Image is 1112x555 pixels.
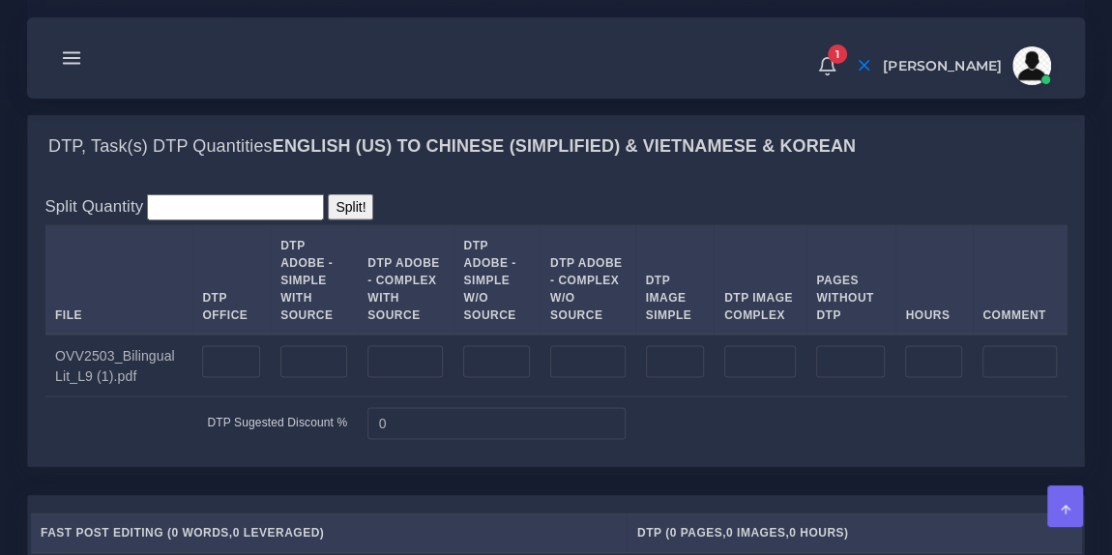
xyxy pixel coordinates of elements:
[45,193,144,218] label: Split Quantity
[358,225,454,335] th: DTP Adobe - Complex With Source
[828,44,847,64] span: 1
[207,413,347,430] label: DTP Sugested Discount %
[627,512,1081,552] th: DTP ( , , )
[670,525,723,539] span: 0 Pages
[48,135,856,157] h4: DTP, Task(s) DTP Quantities
[1012,46,1051,85] img: avatar
[171,525,228,539] span: 0 Words
[895,225,973,335] th: Hours
[883,59,1002,73] span: [PERSON_NAME]
[806,225,895,335] th: Pages Without DTP
[810,55,844,76] a: 1
[973,225,1068,335] th: Comment
[714,225,805,335] th: DTP Image Complex
[233,525,320,539] span: 0 Leveraged
[789,525,844,539] span: 0 Hours
[726,525,785,539] span: 0 Images
[45,225,192,335] th: File
[273,135,856,155] b: English (US) TO Chinese (simplified) & Vietnamese & Korean
[31,512,628,552] th: Fast Post Editing ( , )
[328,193,373,219] input: Split!
[635,225,714,335] th: DTP Image Simple
[28,115,1084,177] div: DTP, Task(s) DTP QuantitiesEnglish (US) TO Chinese (simplified) & Vietnamese & Korean
[454,225,541,335] th: DTP Adobe - Simple W/O Source
[873,46,1058,85] a: [PERSON_NAME]avatar
[540,225,635,335] th: DTP Adobe - Complex W/O Source
[271,225,358,335] th: DTP Adobe - Simple With Source
[28,176,1084,466] div: DTP, Task(s) DTP QuantitiesEnglish (US) TO Chinese (simplified) & Vietnamese & Korean
[45,334,192,396] td: OVV2503_Bilingual Lit_L9 (1).pdf
[192,225,271,335] th: DTP Office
